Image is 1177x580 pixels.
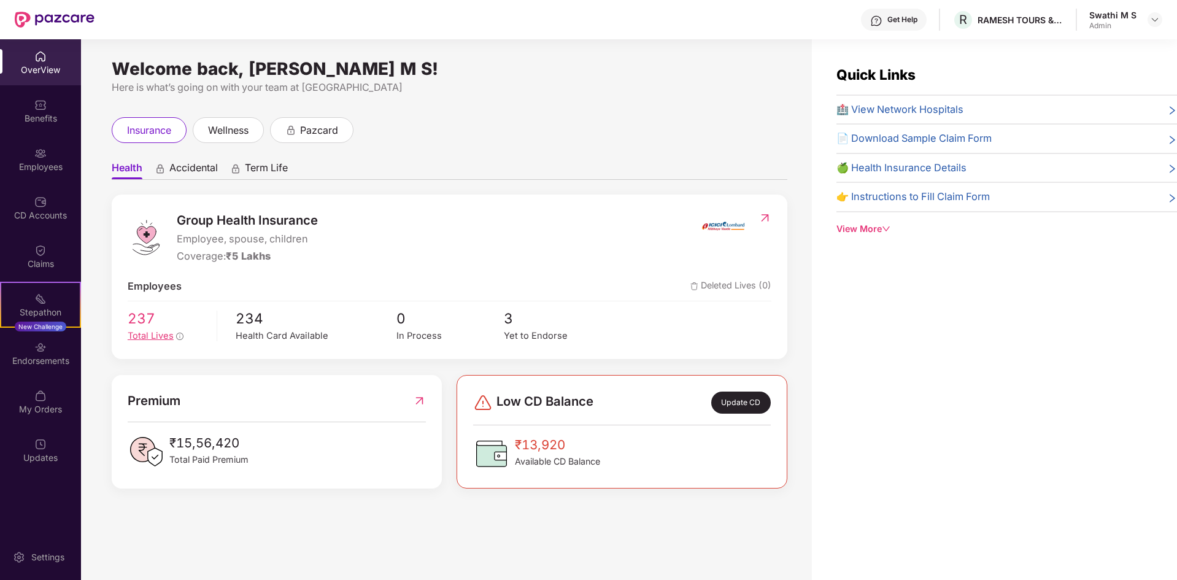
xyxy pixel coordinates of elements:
[112,80,787,95] div: Here is what’s going on with your team at [GEOGRAPHIC_DATA]
[226,250,271,262] span: ₹5 Lakhs
[959,12,967,27] span: R
[1150,15,1160,25] img: svg+xml;base64,PHN2ZyBpZD0iRHJvcGRvd24tMzJ4MzIiIHhtbG5zPSJodHRwOi8vd3d3LnczLm9yZy8yMDAwL3N2ZyIgd2...
[711,392,771,414] div: Update CD
[496,392,593,414] span: Low CD Balance
[758,212,771,224] img: RedirectIcon
[128,279,182,295] span: Employees
[34,438,47,450] img: svg+xml;base64,PHN2ZyBpZD0iVXBkYXRlZCIgeG1sbnM9Imh0dHA6Ly93d3cudzMub3JnLzIwMDAvc3ZnIiB3aWR0aD0iMj...
[236,307,396,330] span: 234
[515,455,600,468] span: Available CD Balance
[34,293,47,305] img: svg+xml;base64,PHN2ZyB4bWxucz0iaHR0cDovL3d3dy53My5vcmcvMjAwMC9zdmciIHdpZHRoPSIyMSIgaGVpZ2h0PSIyMC...
[413,391,426,411] img: RedirectIcon
[245,161,288,179] span: Term Life
[169,433,249,453] span: ₹15,56,420
[1167,104,1177,118] span: right
[870,15,882,27] img: svg+xml;base64,PHN2ZyBpZD0iSGVscC0zMngzMiIgeG1sbnM9Imh0dHA6Ly93d3cudzMub3JnLzIwMDAvc3ZnIiB3aWR0aD...
[396,307,504,330] span: 0
[169,161,218,179] span: Accidental
[177,249,318,265] div: Coverage:
[1167,191,1177,205] span: right
[34,196,47,208] img: svg+xml;base64,PHN2ZyBpZD0iQ0RfQWNjb3VudHMiIGRhdGEtbmFtZT0iQ0QgQWNjb3VudHMiIHhtbG5zPSJodHRwOi8vd3...
[128,330,174,341] span: Total Lives
[128,433,164,470] img: PaidPremiumIcon
[208,123,249,138] span: wellness
[473,435,510,472] img: CDBalanceIcon
[13,551,25,563] img: svg+xml;base64,PHN2ZyBpZD0iU2V0dGluZy0yMHgyMCIgeG1sbnM9Imh0dHA6Ly93d3cudzMub3JnLzIwMDAvc3ZnIiB3aW...
[169,453,249,466] span: Total Paid Premium
[34,244,47,257] img: svg+xml;base64,PHN2ZyBpZD0iQ2xhaW0iIHhtbG5zPSJodHRwOi8vd3d3LnczLm9yZy8yMDAwL3N2ZyIgd2lkdGg9IjIwIi...
[1167,163,1177,176] span: right
[300,123,338,138] span: pazcard
[128,391,180,411] span: Premium
[236,329,396,343] div: Health Card Available
[690,282,698,290] img: deleteIcon
[15,322,66,331] div: New Challenge
[690,279,771,295] span: Deleted Lives (0)
[285,124,296,135] div: animation
[127,123,171,138] span: insurance
[836,222,1177,236] div: View More
[155,163,166,174] div: animation
[1089,21,1136,31] div: Admin
[177,231,318,247] span: Employee, spouse, children
[1167,133,1177,147] span: right
[978,14,1063,26] div: RAMESH TOURS & TRAVELS PRIVATE LIMITED
[836,102,963,118] span: 🏥 View Network Hospitals
[112,161,142,179] span: Health
[34,341,47,354] img: svg+xml;base64,PHN2ZyBpZD0iRW5kb3JzZW1lbnRzIiB4bWxucz0iaHR0cDovL3d3dy53My5vcmcvMjAwMC9zdmciIHdpZH...
[473,393,493,412] img: svg+xml;base64,PHN2ZyBpZD0iRGFuZ2VyLTMyeDMyIiB4bWxucz0iaHR0cDovL3d3dy53My5vcmcvMjAwMC9zdmciIHdpZH...
[34,147,47,160] img: svg+xml;base64,PHN2ZyBpZD0iRW1wbG95ZWVzIiB4bWxucz0iaHR0cDovL3d3dy53My5vcmcvMjAwMC9zdmciIHdpZHRoPS...
[836,131,992,147] span: 📄 Download Sample Claim Form
[504,307,611,330] span: 3
[515,435,600,455] span: ₹13,920
[177,211,318,230] span: Group Health Insurance
[128,219,164,256] img: logo
[836,189,990,205] span: 👉 Instructions to Fill Claim Form
[34,99,47,111] img: svg+xml;base64,PHN2ZyBpZD0iQmVuZWZpdHMiIHhtbG5zPSJodHRwOi8vd3d3LnczLm9yZy8yMDAwL3N2ZyIgd2lkdGg9Ij...
[15,12,95,28] img: New Pazcare Logo
[176,333,183,340] span: info-circle
[230,163,241,174] div: animation
[1,306,80,319] div: Stepathon
[836,160,967,176] span: 🍏 Health Insurance Details
[396,329,504,343] div: In Process
[34,50,47,63] img: svg+xml;base64,PHN2ZyBpZD0iSG9tZSIgeG1sbnM9Imh0dHA6Ly93d3cudzMub3JnLzIwMDAvc3ZnIiB3aWR0aD0iMjAiIG...
[700,211,746,241] img: insurerIcon
[1089,9,1136,21] div: Swathi M S
[128,307,208,330] span: 237
[887,15,917,25] div: Get Help
[836,66,916,83] span: Quick Links
[504,329,611,343] div: Yet to Endorse
[112,64,787,74] div: Welcome back, [PERSON_NAME] M S!
[28,551,68,563] div: Settings
[882,225,890,233] span: down
[34,390,47,402] img: svg+xml;base64,PHN2ZyBpZD0iTXlfT3JkZXJzIiBkYXRhLW5hbWU9Ik15IE9yZGVycyIgeG1sbnM9Imh0dHA6Ly93d3cudz...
